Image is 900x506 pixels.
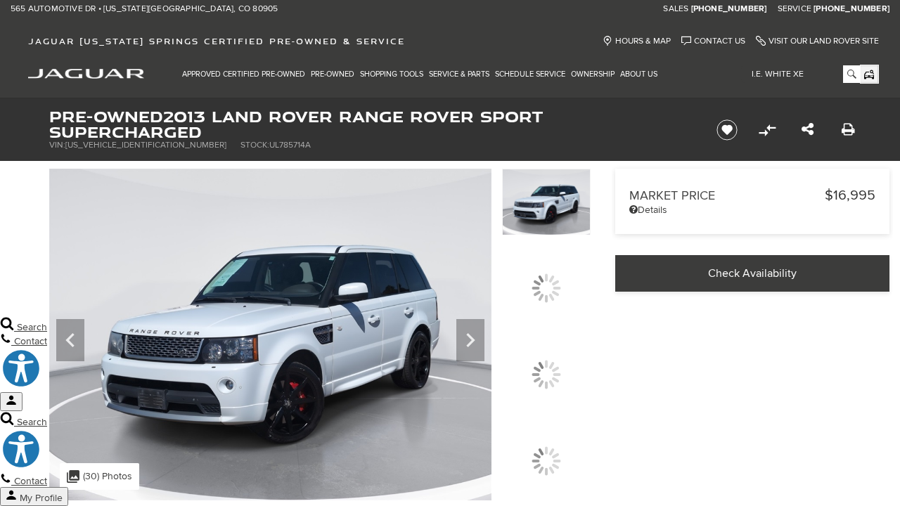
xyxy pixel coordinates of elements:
a: [PHONE_NUMBER] [814,4,889,15]
span: $16,995 [825,187,875,204]
a: Print this Pre-Owned 2013 Land Rover Range Rover Sport Supercharged [842,122,855,138]
a: Details [629,204,875,216]
a: Check Availability [615,255,889,292]
span: [US_VEHICLE_IDENTIFICATION_NUMBER] [65,140,226,150]
span: Contact [14,335,47,347]
span: Contact [14,475,47,487]
span: UL785714A [269,140,311,150]
span: Search [17,416,47,428]
span: Check Availability [708,266,797,280]
span: Search [17,321,47,333]
span: Market Price [629,188,825,203]
a: Approved Certified Pre-Owned [179,62,308,86]
h1: 2013 Land Rover Range Rover Sport Supercharged [49,109,693,140]
a: jaguar [28,67,144,79]
a: Service & Parts [426,62,492,86]
a: 565 Automotive Dr • [US_STATE][GEOGRAPHIC_DATA], CO 80905 [11,4,278,15]
button: Save vehicle [712,119,742,141]
a: About Us [617,62,660,86]
span: Jaguar [US_STATE] Springs Certified Pre-Owned & Service [28,36,405,46]
img: Jaguar [28,69,144,79]
a: Share this Pre-Owned 2013 Land Rover Range Rover Sport Supercharged [802,122,814,138]
a: Shopping Tools [357,62,426,86]
nav: Main Navigation [179,62,660,86]
a: Hours & Map [603,36,671,46]
a: Market Price $16,995 [629,187,875,204]
a: Jaguar [US_STATE] Springs Certified Pre-Owned & Service [21,36,412,46]
span: Sales [663,4,688,14]
input: i.e. White XE [741,65,860,83]
span: Stock: [240,140,269,150]
img: Used 2013 Fuji White Land Rover Supercharged image 1 [502,169,591,235]
span: VIN: [49,140,65,150]
a: Contact Us [681,36,745,46]
a: Ownership [568,62,617,86]
img: Used 2013 Fuji White Land Rover Supercharged image 1 [49,169,491,500]
a: Schedule Service [492,62,568,86]
a: Visit Our Land Rover Site [756,36,879,46]
button: Compare vehicle [757,119,778,141]
strong: Pre-Owned [49,105,163,127]
a: Pre-Owned [308,62,357,86]
span: My Profile [20,492,63,504]
span: Service [778,4,811,14]
a: [PHONE_NUMBER] [691,4,767,15]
